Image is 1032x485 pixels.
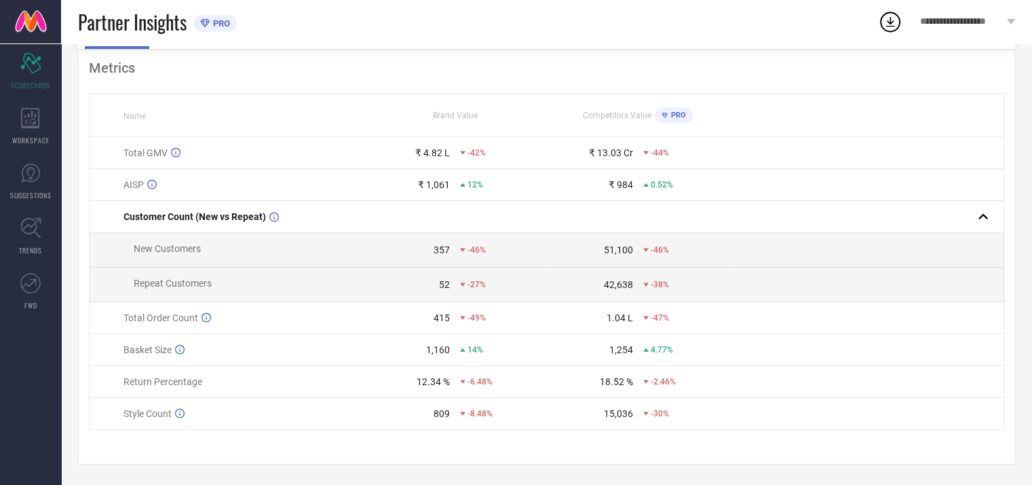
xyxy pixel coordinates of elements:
[210,18,230,29] span: PRO
[12,135,50,145] span: WORKSPACE
[607,312,633,323] div: 1.04 L
[651,313,669,323] span: -47%
[134,243,201,254] span: New Customers
[651,345,673,355] span: 4.77%
[439,279,450,290] div: 52
[418,179,450,190] div: ₹ 1,061
[651,409,669,418] span: -30%
[651,377,676,387] span: -2.46%
[604,245,633,255] div: 51,100
[878,10,902,34] div: Open download list
[123,179,144,190] span: AISP
[434,312,450,323] div: 415
[467,148,486,158] span: -42%
[583,111,651,120] span: Competitors Value
[434,408,450,419] div: 809
[123,111,146,121] span: Name
[123,211,266,222] span: Customer Count (New vs Repeat)
[11,80,51,90] span: SCORECARDS
[417,376,450,387] div: 12.34 %
[19,245,42,255] span: TRENDS
[10,190,52,200] span: SUGGESTIONS
[467,377,493,387] span: -6.48%
[467,313,486,323] span: -49%
[89,60,1004,76] div: Metrics
[467,180,483,190] span: 12%
[604,279,633,290] div: 42,638
[78,8,187,36] span: Partner Insights
[123,376,202,387] span: Return Percentage
[123,408,172,419] span: Style Count
[415,147,450,158] div: ₹ 4.82 L
[467,409,493,418] span: -8.48%
[123,344,172,355] span: Basket Size
[433,111,478,120] span: Brand Value
[609,179,633,190] div: ₹ 984
[434,245,450,255] div: 357
[426,344,450,355] div: 1,160
[668,111,686,120] span: PRO
[609,344,633,355] div: 1,254
[134,278,212,289] span: Repeat Customers
[123,312,198,323] span: Total Order Count
[651,180,673,190] span: 0.52%
[651,245,669,255] span: -46%
[600,376,633,387] div: 18.52 %
[467,345,483,355] span: 14%
[467,245,486,255] span: -46%
[651,148,669,158] span: -44%
[589,147,633,158] div: ₹ 13.03 Cr
[123,147,168,158] span: Total GMV
[467,280,486,289] span: -27%
[651,280,669,289] span: -38%
[24,300,37,310] span: FWD
[604,408,633,419] div: 15,036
